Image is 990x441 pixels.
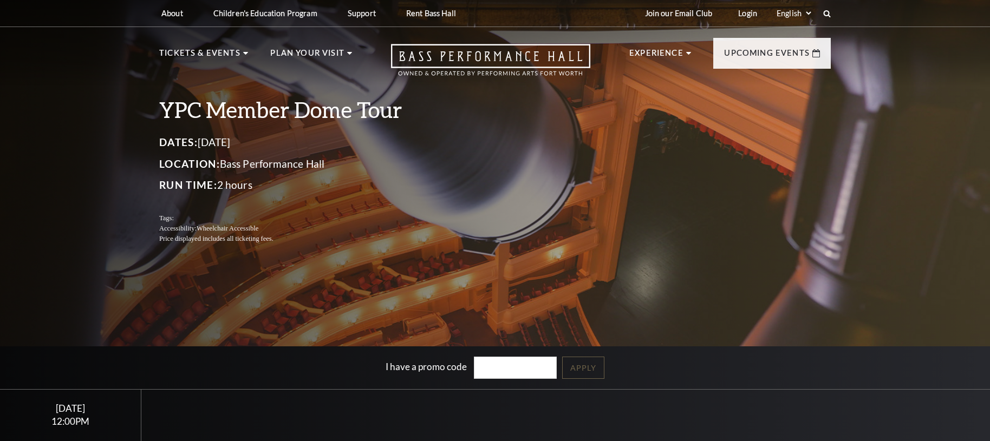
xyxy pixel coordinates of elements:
[159,157,220,170] span: Location:
[406,9,456,18] p: Rent Bass Hall
[197,225,258,232] span: Wheelchair Accessible
[13,403,128,414] div: [DATE]
[159,134,457,151] p: [DATE]
[348,9,376,18] p: Support
[724,47,810,66] p: Upcoming Events
[13,417,128,426] div: 12:00PM
[159,223,457,234] p: Accessibility:
[159,179,217,191] span: Run Time:
[270,47,344,66] p: Plan Your Visit
[629,47,683,66] p: Experience
[159,136,198,148] span: Dates:
[159,96,457,123] h3: YPC Member Dome Tour
[161,9,183,18] p: About
[159,47,240,66] p: Tickets & Events
[774,8,813,18] select: Select:
[159,234,457,244] p: Price displayed includes all ticketing fees.
[213,9,317,18] p: Children's Education Program
[159,176,457,194] p: 2 hours
[159,213,457,223] p: Tags:
[159,155,457,173] p: Bass Performance Hall
[386,361,467,372] label: I have a promo code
